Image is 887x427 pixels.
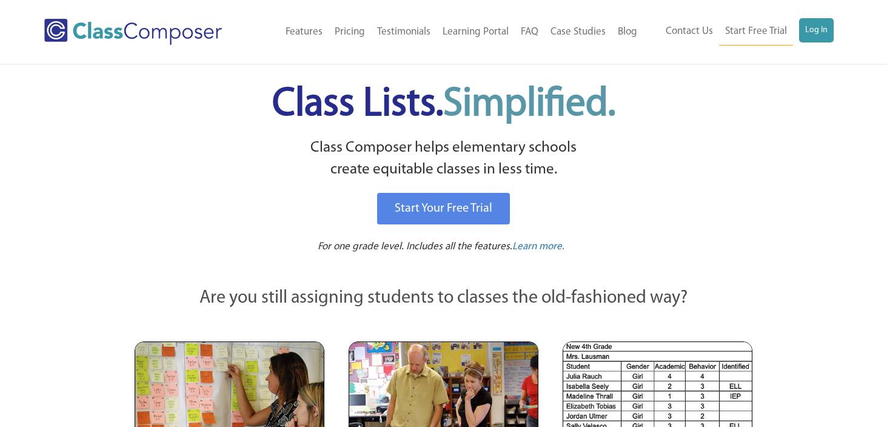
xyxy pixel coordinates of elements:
span: For one grade level. Includes all the features. [318,241,512,252]
a: Testimonials [371,19,437,45]
a: Log In [799,18,834,42]
a: Blog [612,19,643,45]
p: Are you still assigning students to classes the old-fashioned way? [135,285,753,312]
a: Features [279,19,329,45]
span: Start Your Free Trial [395,203,492,215]
span: Simplified. [443,85,615,124]
span: Learn more. [512,241,564,252]
img: Class Composer [44,19,222,45]
nav: Header Menu [253,19,643,45]
a: Learning Portal [437,19,515,45]
a: Learn more. [512,240,564,255]
a: Start Your Free Trial [377,193,510,224]
p: Class Composer helps elementary schools create equitable classes in less time. [133,137,755,181]
nav: Header Menu [643,18,834,45]
span: Class Lists. [272,85,615,124]
a: Start Free Trial [719,18,793,45]
a: Case Studies [544,19,612,45]
a: Contact Us [660,18,719,45]
a: Pricing [329,19,371,45]
a: FAQ [515,19,544,45]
